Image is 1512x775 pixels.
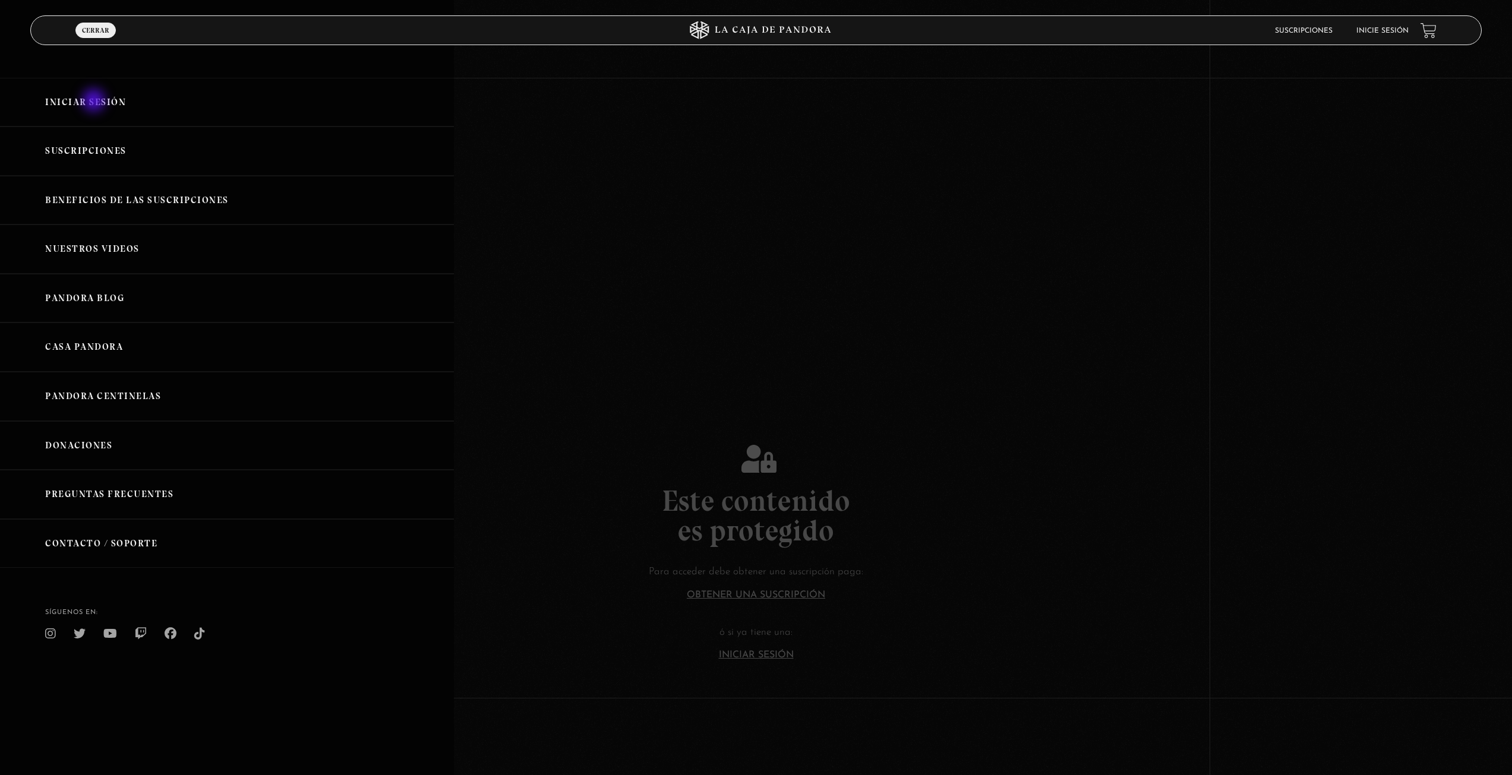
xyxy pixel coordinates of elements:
[1356,27,1409,34] a: Inicie sesión
[1421,23,1437,39] a: View your shopping cart
[86,37,106,45] span: Menu
[1275,27,1333,34] a: Suscripciones
[82,27,109,34] span: Cerrar
[45,609,408,616] h4: SÍguenos en:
